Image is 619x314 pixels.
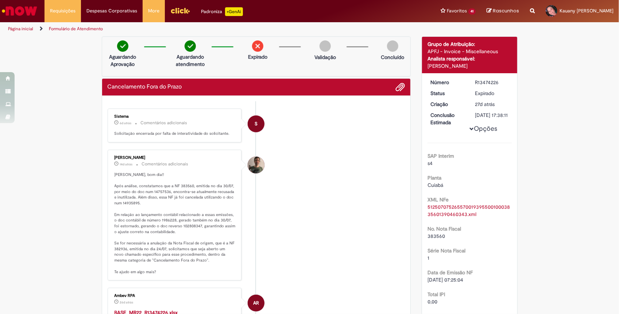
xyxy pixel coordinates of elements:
button: Adicionar anexos [395,82,405,92]
img: check-circle-green.png [117,40,128,52]
a: Formulário de Atendimento [49,26,103,32]
time: 24/09/2025 09:27:20 [120,121,132,125]
span: 27d atrás [475,101,495,107]
p: +GenAi [225,7,243,16]
a: Rascunhos [487,8,519,15]
p: Solicitação encerrada por falta de interatividade do solicitante. [115,131,236,137]
b: XML NFe [428,196,449,203]
time: 04/09/2025 15:06:47 [120,300,134,305]
span: Despesas Corporativas [86,7,137,15]
span: 383560 [428,233,445,239]
p: Aguardando atendimento [173,53,208,68]
small: Comentários adicionais [142,161,189,167]
span: 14d atrás [120,162,133,166]
div: Padroniza [201,7,243,16]
span: 6d atrás [120,121,132,125]
span: Requisições [50,7,76,15]
span: AR [253,294,259,312]
span: Cuiabá [428,182,443,188]
span: s4 [428,160,433,166]
div: Grupo de Atribuição: [428,40,512,48]
b: SAP Interim [428,153,454,159]
div: [DATE] 17:38:11 [475,111,509,119]
span: 1 [428,255,429,261]
div: Ambev RPA [248,295,264,311]
img: click_logo_yellow_360x200.png [170,5,190,16]
p: [PERSON_NAME], bom dia!! Após análise, constatamos que a NF 383560, emitida no dia 30/07, por mei... [115,172,236,275]
b: Série Nota Fiscal [428,247,465,254]
p: Validação [314,54,336,61]
img: img-circle-grey.png [320,40,331,52]
span: [DATE] 07:25:04 [428,276,463,283]
div: [PERSON_NAME] [428,62,512,70]
div: Alan Felipe Cazotto De Lima [248,157,264,173]
div: [PERSON_NAME] [115,156,236,160]
div: APFJ - Invoice - Miscellaneous [428,48,512,55]
p: Aguardando Aprovação [105,53,140,68]
a: Download de 51250707526557001939550010003835601390460343.xml [428,204,510,217]
span: Rascunhos [493,7,519,14]
span: 0,00 [428,298,437,305]
h2: Cancelamento Fora do Prazo Histórico de tíquete [108,84,182,90]
small: Comentários adicionais [141,120,187,126]
p: Expirado [248,53,267,60]
img: remove.png [252,40,263,52]
a: Página inicial [8,26,33,32]
span: More [148,7,159,15]
b: No. Nota Fiscal [428,225,461,232]
img: ServiceNow [1,4,38,18]
div: Expirado [475,90,509,97]
span: S [255,115,258,133]
span: 26d atrás [120,300,134,305]
div: Ambev RPA [115,294,236,298]
span: Kauany [PERSON_NAME] [560,8,614,14]
p: Concluído [381,54,404,61]
span: 41 [468,8,476,15]
b: Data de Emissão NF [428,269,473,276]
dt: Número [425,79,470,86]
ul: Trilhas de página [5,22,407,36]
dt: Status [425,90,470,97]
dt: Conclusão Estimada [425,111,470,126]
span: Favoritos [447,7,467,15]
div: Analista responsável: [428,55,512,62]
div: 02/09/2025 17:38:07 [475,101,509,108]
time: 16/09/2025 11:27:20 [120,162,133,166]
dt: Criação [425,101,470,108]
div: System [248,115,264,132]
b: Planta [428,174,441,181]
img: check-circle-green.png [185,40,196,52]
div: R13474226 [475,79,509,86]
b: Total IPI [428,291,445,298]
img: img-circle-grey.png [387,40,398,52]
div: Sistema [115,114,236,119]
time: 02/09/2025 17:38:07 [475,101,495,107]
